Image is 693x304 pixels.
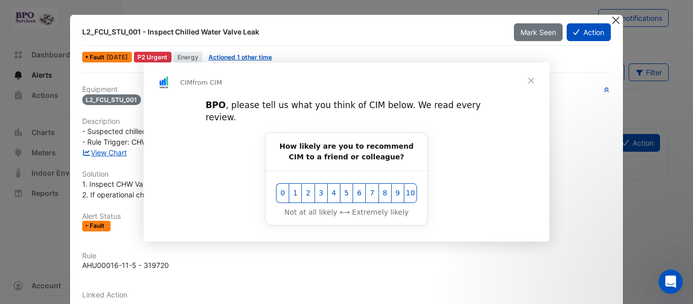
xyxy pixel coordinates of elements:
[290,188,300,198] span: 1
[365,183,378,203] button: 7
[378,183,391,203] button: 8
[354,188,364,198] span: 6
[367,188,377,198] span: 7
[329,188,339,198] span: 4
[340,183,353,203] button: 5
[315,183,327,203] button: 3
[280,142,413,161] b: How likely are you to recommend CIM to a friend or colleague?
[205,99,488,124] div: , please tell us what you think of CIM below. We read every review.
[276,183,289,203] button: 0
[513,62,549,99] span: Close
[289,183,301,203] button: 1
[303,188,313,198] span: 2
[393,188,403,198] span: 9
[301,183,314,203] button: 2
[341,188,352,198] span: 5
[276,207,417,218] div: Not at all likely ⟷ Extremely likely
[278,188,288,198] span: 0
[180,79,192,86] span: CIM
[192,79,222,86] span: from CIM
[156,75,172,91] img: Profile image for CIM
[405,188,415,198] span: 10
[327,183,340,203] button: 4
[353,183,365,203] button: 6
[316,188,326,198] span: 3
[380,188,390,198] span: 8
[391,183,404,203] button: 9
[404,183,417,203] button: 10
[205,100,226,110] b: BPO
